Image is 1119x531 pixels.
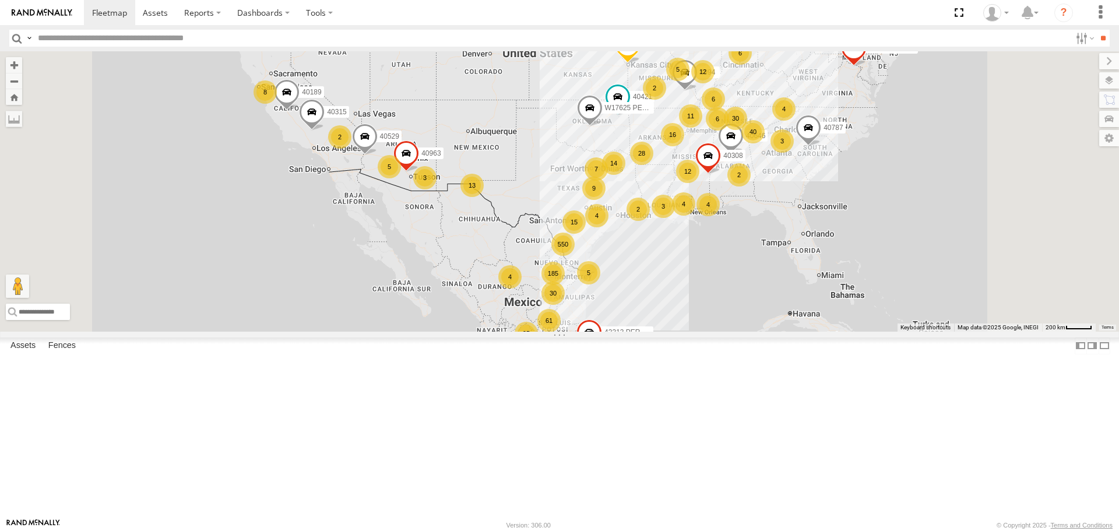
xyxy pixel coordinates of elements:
span: 40421 [633,93,652,101]
div: 185 [541,262,565,285]
a: Terms (opens in new tab) [1102,325,1114,329]
span: 40308 [723,152,743,160]
label: Search Query [24,30,34,47]
div: 4 [498,265,522,289]
div: 8 [254,80,277,104]
a: Terms and Conditions [1051,522,1113,529]
div: 4 [672,192,695,216]
button: Zoom Home [6,89,22,105]
span: W17625 PERDIDO [605,104,665,112]
img: rand-logo.svg [12,9,72,17]
label: Map Settings [1099,130,1119,146]
button: Zoom out [6,73,22,89]
div: 5 [378,155,401,178]
span: 40787 [824,124,843,132]
span: 40529 [380,132,399,140]
div: 3 [413,166,437,189]
div: 5 [577,261,600,284]
div: 9 [582,177,606,200]
label: Fences [43,338,82,354]
div: 40 [741,120,765,143]
a: Visit our Website [6,519,60,531]
div: 2 [328,125,351,149]
label: Dock Summary Table to the Left [1075,337,1086,354]
div: © Copyright 2025 - [997,522,1113,529]
div: 13 [460,174,484,197]
div: 7 [585,157,608,181]
div: Caseta Laredo TX [979,4,1013,22]
span: 42313 PERDIDO [604,328,657,336]
div: 12 [691,60,715,83]
div: 4 [585,204,608,227]
div: 61 [537,309,561,332]
div: Version: 306.00 [506,522,551,529]
button: Drag Pegman onto the map to open Street View [6,275,29,298]
div: 14 [602,152,625,175]
div: 2 [627,198,650,221]
button: Keyboard shortcuts [900,323,951,332]
div: 2 [727,163,751,187]
div: 4 [696,193,720,216]
button: Zoom in [6,57,22,73]
span: Map data ©2025 Google, INEGI [958,324,1039,330]
div: 15 [562,210,586,234]
div: 6 [706,107,729,131]
div: 95 [515,322,538,345]
div: 2 [643,76,666,100]
i: ? [1054,3,1073,22]
span: 200 km [1046,324,1065,330]
label: Hide Summary Table [1099,337,1110,354]
div: 11 [679,104,702,128]
label: Dock Summary Table to the Right [1086,337,1098,354]
button: Map Scale: 200 km per 42 pixels [1042,323,1096,332]
div: 12 [676,160,699,183]
div: 550 [551,233,575,256]
div: 30 [541,282,565,305]
div: 28 [630,142,653,165]
div: 3 [652,195,675,218]
span: 40963 [421,149,441,157]
label: Assets [5,338,41,354]
div: 16 [661,123,684,146]
label: Measure [6,111,22,127]
div: 30 [724,107,747,130]
span: 40315 [327,108,346,117]
div: 5 [666,58,689,81]
span: 40189 [302,89,321,97]
div: 3 [770,129,794,153]
div: 4 [772,97,796,121]
div: 6 [702,87,725,111]
div: 6 [729,41,752,65]
label: Search Filter Options [1071,30,1096,47]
